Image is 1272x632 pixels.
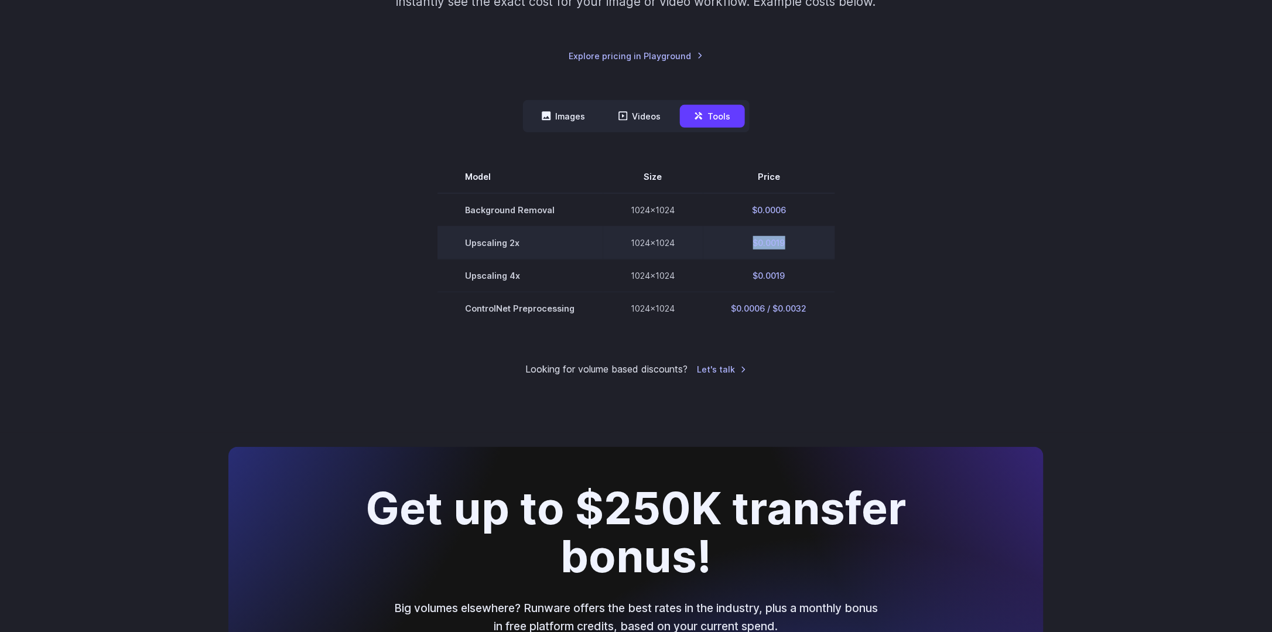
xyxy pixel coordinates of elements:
[528,105,600,128] button: Images
[703,259,835,292] td: $0.0019
[697,363,747,376] a: Let's talk
[525,362,688,377] small: Looking for volume based discounts?
[437,226,603,259] td: Upscaling 2x
[603,292,703,324] td: 1024x1024
[703,292,835,324] td: $0.0006 / $0.0032
[603,259,703,292] td: 1024x1024
[680,105,745,128] button: Tools
[703,160,835,193] th: Price
[437,292,603,324] td: ControlNet Preprocessing
[437,193,603,227] td: Background Removal
[340,484,932,580] h2: Get up to $250K transfer bonus!
[603,160,703,193] th: Size
[703,193,835,227] td: $0.0006
[703,226,835,259] td: $0.0019
[437,160,603,193] th: Model
[603,226,703,259] td: 1024x1024
[437,259,603,292] td: Upscaling 4x
[603,193,703,227] td: 1024x1024
[604,105,675,128] button: Videos
[569,49,703,63] a: Explore pricing in Playground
